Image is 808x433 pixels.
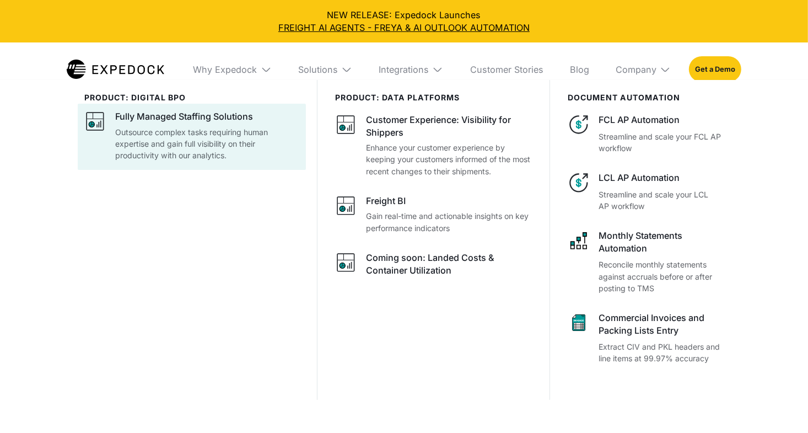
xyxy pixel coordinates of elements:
div: Integrations [370,42,452,96]
p: Streamline and scale your LCL AP workflow [599,189,724,212]
p: Outsource complex tasks requiring human expertise and gain full visibility on their productivity ... [115,126,299,161]
div: Commercial Invoices and Packing Lists Entry [599,312,724,336]
div: document automation [568,93,724,103]
div: Fully Managed Staffing Solutions [115,110,253,123]
div: Solutions [289,42,361,96]
div: Why Expedock [193,64,257,75]
div: FCL AP Automation [599,114,724,126]
a: FREIGHT AI AGENTS - FREYA & AI OUTLOOK AUTOMATION [9,22,799,34]
p: Extract CIV and PKL headers and line items at 99.97% accuracy [599,341,724,364]
p: Gain real-time and actionable insights on key performance indicators [366,210,531,233]
a: Freight BIGain real-time and actionable insights on key performance indicators [335,195,532,234]
iframe: Chat Widget [753,380,808,433]
a: FCL AP AutomationStreamline and scale your FCL AP workflow [568,114,724,154]
div: Customer Experience: Visibility for Shippers [366,114,531,138]
a: Monthly Statements AutomationReconcile monthly statements against accruals before or after postin... [568,229,724,294]
div: Coming soon: Landed Costs & Container Utilization [366,252,531,276]
a: Customer Stories [461,42,552,96]
p: Enhance your customer experience by keeping your customers informed of the most recent changes to... [366,142,531,177]
div: product: digital bpo [84,93,299,103]
p: Streamline and scale your FCL AP workflow [599,131,724,154]
div: Monthly Statements Automation [599,229,724,254]
div: Freight BI [366,195,406,207]
div: LCL AP Automation [599,172,724,184]
a: Blog [561,42,598,96]
div: Solutions [298,64,338,75]
div: Why Expedock [184,42,280,96]
div: Company [607,42,680,96]
a: Get a Demo [689,56,742,82]
div: Company [616,64,656,75]
a: Commercial Invoices and Packing Lists EntryExtract CIV and PKL headers and line items at 99.97% a... [568,312,724,364]
p: Reconcile monthly statements against accruals before or after posting to TMS [599,259,724,293]
a: Fully Managed Staffing SolutionsOutsource complex tasks requiring human expertise and gain full v... [84,110,299,161]
a: Customer Experience: Visibility for ShippersEnhance your customer experience by keeping your cust... [335,114,532,177]
a: LCL AP AutomationStreamline and scale your LCL AP workflow [568,172,724,212]
div: PRODUCT: data platforms [335,93,532,103]
div: Integrations [379,64,429,75]
a: Coming soon: Landed Costs & Container Utilization [335,252,532,280]
div: NEW RELEASE: Expedock Launches [9,9,799,34]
